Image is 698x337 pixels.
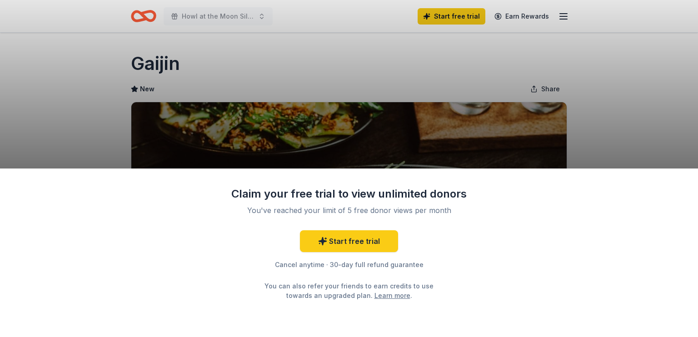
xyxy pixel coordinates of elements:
div: Claim your free trial to view unlimited donors [231,187,467,201]
div: You can also refer your friends to earn credits to use towards an upgraded plan. . [256,281,442,300]
a: Learn more [374,291,410,300]
a: Start free trial [300,230,398,252]
div: Cancel anytime · 30-day full refund guarantee [231,259,467,270]
div: You've reached your limit of 5 free donor views per month [242,205,456,216]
